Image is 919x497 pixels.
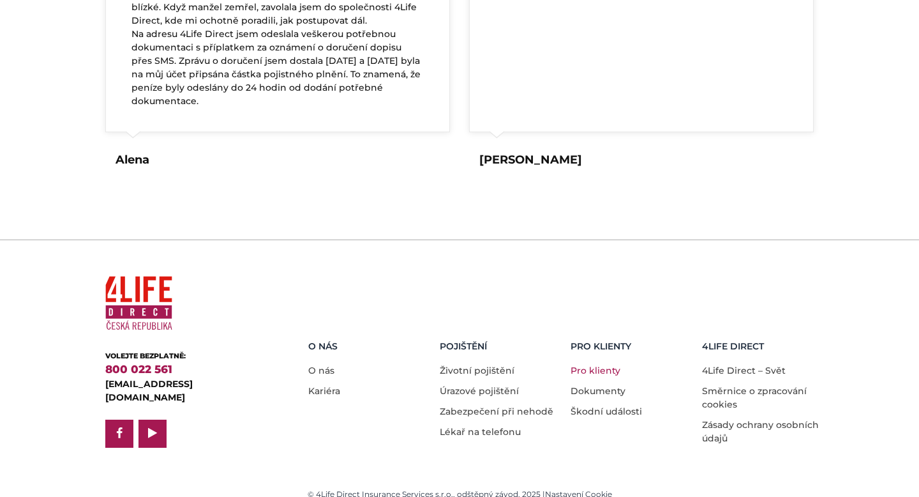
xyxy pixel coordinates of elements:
[440,406,553,417] a: Zabezpečení při nehodě
[105,351,268,362] div: VOLEJTE BEZPLATNĚ:
[308,385,340,397] a: Kariéra
[702,419,819,444] a: Zásady ochrany osobních údajů
[105,378,193,403] a: [EMAIL_ADDRESS][DOMAIN_NAME]
[308,365,334,376] a: O nás
[440,426,521,438] a: Lékař na telefonu
[440,365,514,376] a: Životní pojištění
[116,151,149,169] div: Alena
[571,365,620,376] a: Pro klienty
[702,365,786,376] a: 4Life Direct – Svět
[308,341,430,352] h5: O nás
[571,341,692,352] h5: Pro Klienty
[571,406,642,417] a: Škodní události
[702,341,824,352] h5: 4LIFE DIRECT
[105,363,172,376] a: 800 022 561
[702,385,807,410] a: Směrnice o zpracování cookies
[105,271,172,335] img: 4Life Direct Česká republika logo
[440,341,562,352] h5: Pojištění
[571,385,625,397] a: Dokumenty
[479,151,582,169] div: [PERSON_NAME]
[440,385,519,397] a: Úrazové pojištění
